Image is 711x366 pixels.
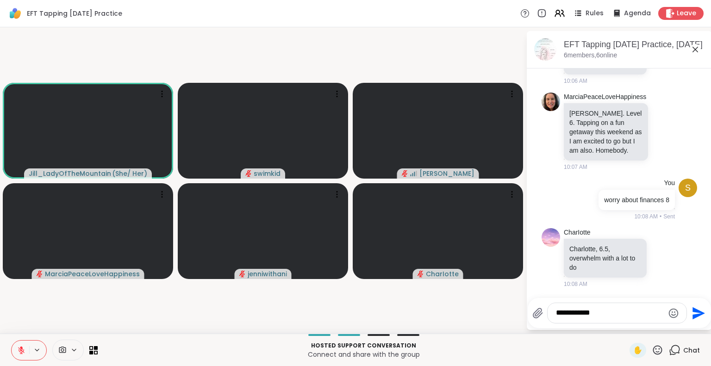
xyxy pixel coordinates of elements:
[419,169,474,178] span: [PERSON_NAME]
[624,9,651,18] span: Agenda
[634,212,658,221] span: 10:08 AM
[7,6,23,21] img: ShareWell Logomark
[564,228,591,237] a: CharIotte
[402,170,408,177] span: audio-muted
[103,341,624,350] p: Hosted support conversation
[604,195,669,205] p: worry about finances 8
[27,9,122,18] span: EFT Tapping [DATE] Practice
[569,244,641,272] p: Charlotte, 6.5, overwhelm with a lot to do
[564,280,587,288] span: 10:08 AM
[683,346,700,355] span: Chat
[586,9,604,18] span: Rules
[112,169,147,178] span: ( She/ Her )
[633,345,642,356] span: ✋
[663,212,675,221] span: Sent
[254,169,281,178] span: swimkid
[29,169,111,178] span: Jill_LadyOfTheMountain
[542,228,560,247] img: https://sharewell-space-live.sfo3.digitaloceanspaces.com/user-generated/fd58755a-3f77-49e7-8929-f...
[564,93,646,102] a: MarciaPeaceLoveHappiness
[239,271,246,277] span: audio-muted
[668,308,679,319] button: Emoji picker
[245,170,252,177] span: audio-muted
[534,38,556,61] img: EFT Tapping Thursday Practice, Sep 11
[569,109,642,155] p: [PERSON_NAME]. Level 6. Tapping on a fun getaway this weekend as I am excited to go but I am also...
[685,182,691,194] span: s
[426,269,459,279] span: CharIotte
[687,303,708,323] button: Send
[677,9,696,18] span: Leave
[37,271,43,277] span: audio-muted
[418,271,424,277] span: audio-muted
[248,269,287,279] span: jenniwithani
[542,93,560,111] img: https://sharewell-space-live.sfo3.digitaloceanspaces.com/user-generated/90e0bd37-ea31-4f3e-ba1b-a...
[556,308,664,318] textarea: Type your message
[660,212,661,221] span: •
[564,163,587,171] span: 10:07 AM
[564,39,705,50] div: EFT Tapping [DATE] Practice, [DATE]
[103,350,624,359] p: Connect and share with the group
[564,77,587,85] span: 10:06 AM
[664,179,675,188] h4: You
[45,269,140,279] span: MarciaPeaceLoveHappiness
[564,51,617,60] p: 6 members, 6 online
